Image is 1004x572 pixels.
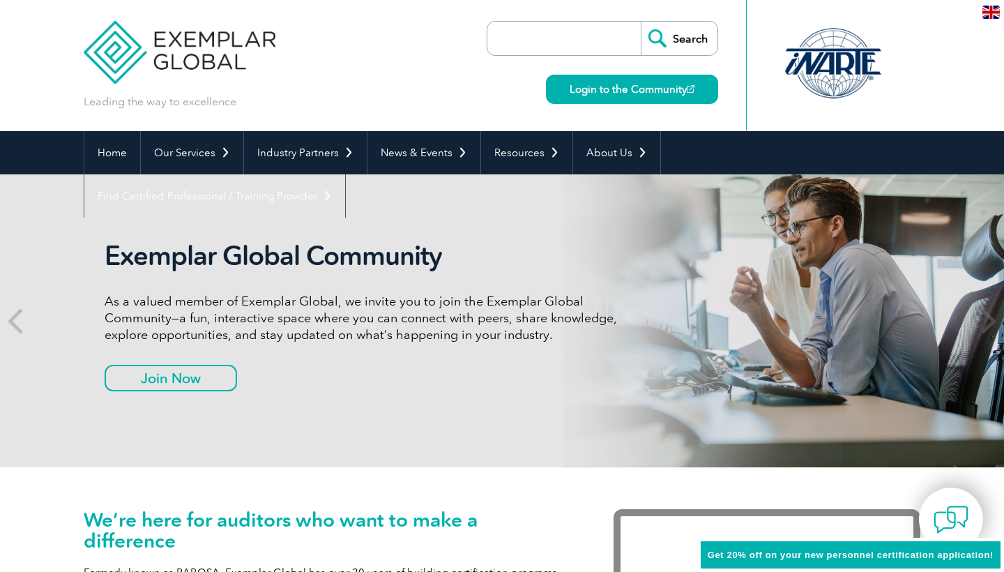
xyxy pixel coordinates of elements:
a: Industry Partners [244,131,367,174]
h2: Exemplar Global Community [105,240,627,272]
p: As a valued member of Exemplar Global, we invite you to join the Exemplar Global Community—a fun,... [105,293,627,343]
p: Leading the way to excellence [84,94,236,110]
a: About Us [573,131,660,174]
a: Join Now [105,365,237,391]
h1: We’re here for auditors who want to make a difference [84,509,572,551]
a: Resources [481,131,572,174]
img: open_square.png [687,85,694,93]
a: Home [84,131,140,174]
a: Find Certified Professional / Training Provider [84,174,345,218]
a: Login to the Community [546,75,718,104]
img: en [982,6,1000,19]
input: Search [641,22,717,55]
span: Get 20% off on your new personnel certification application! [708,550,994,560]
img: contact-chat.png [934,502,968,537]
a: Our Services [141,131,243,174]
a: News & Events [367,131,480,174]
